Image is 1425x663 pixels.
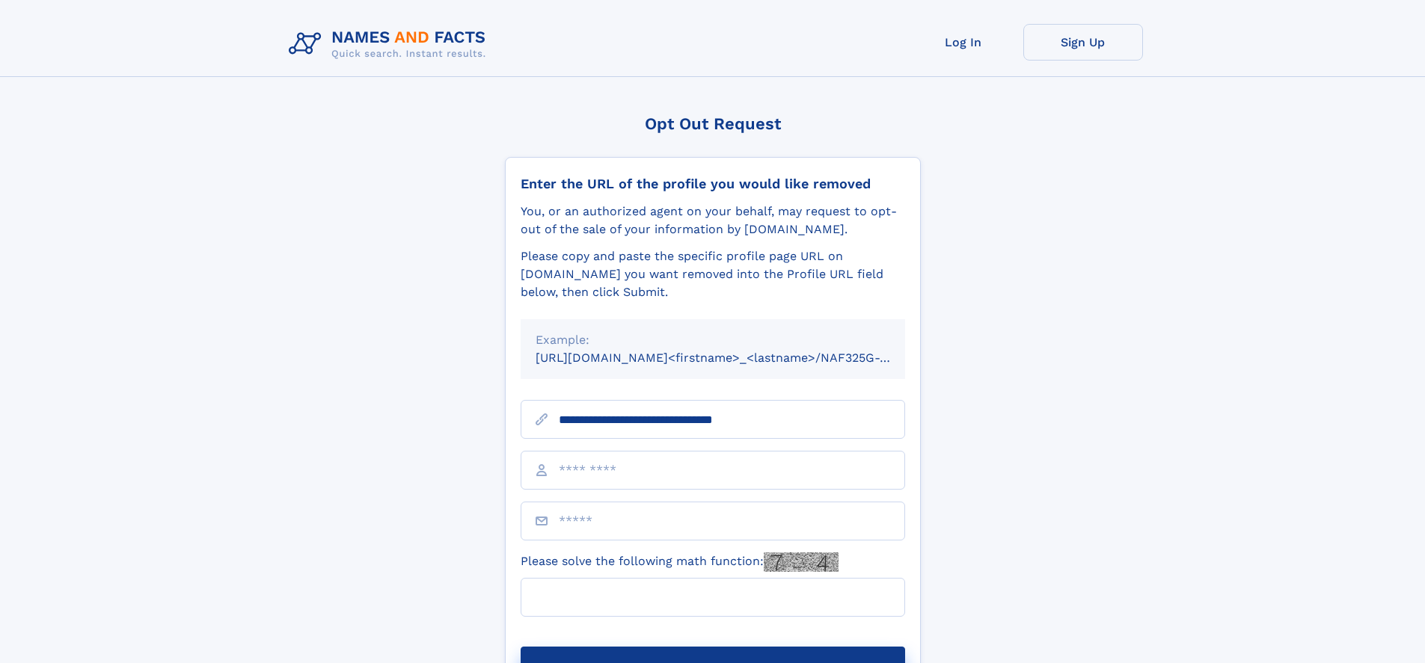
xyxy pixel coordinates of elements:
div: Opt Out Request [505,114,921,133]
div: Example: [536,331,890,349]
div: You, or an authorized agent on your behalf, may request to opt-out of the sale of your informatio... [521,203,905,238]
div: Please copy and paste the specific profile page URL on [DOMAIN_NAME] you want removed into the Pr... [521,247,905,301]
div: Enter the URL of the profile you would like removed [521,176,905,192]
a: Sign Up [1023,24,1143,61]
label: Please solve the following math function: [521,552,839,572]
img: Logo Names and Facts [283,24,498,64]
small: [URL][DOMAIN_NAME]<firstname>_<lastname>/NAF325G-xxxxxxxx [536,351,934,365]
a: Log In [904,24,1023,61]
